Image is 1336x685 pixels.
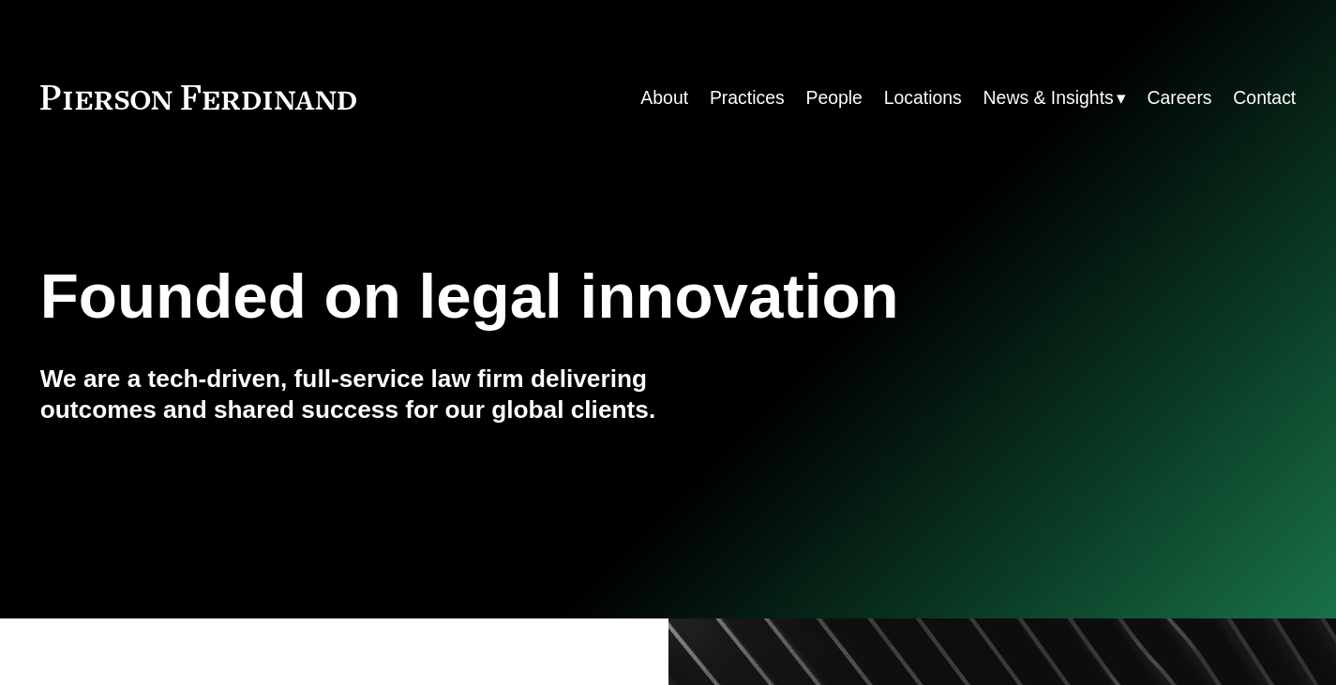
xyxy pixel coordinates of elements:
[40,364,668,426] h4: We are a tech-driven, full-service law firm delivering outcomes and shared success for our global...
[983,80,1126,116] a: folder dropdown
[1148,80,1212,116] a: Careers
[884,80,962,116] a: Locations
[710,80,785,116] a: Practices
[1233,80,1296,116] a: Contact
[805,80,862,116] a: People
[983,82,1114,114] span: News & Insights
[640,80,688,116] a: About
[40,261,1087,333] h1: Founded on legal innovation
